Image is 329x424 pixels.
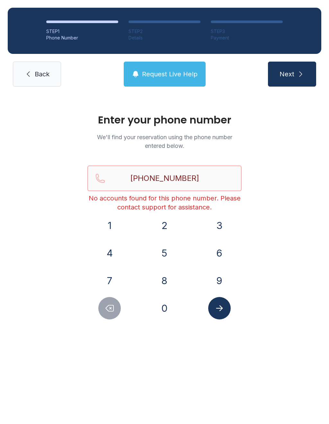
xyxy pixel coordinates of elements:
[129,35,200,41] div: Details
[87,194,242,212] div: No accounts found for this phone number. Please contact support for assistance.
[153,269,176,292] button: 8
[98,297,121,319] button: Delete number
[208,297,231,319] button: Submit lookup form
[46,28,118,35] div: STEP 1
[98,269,121,292] button: 7
[142,70,198,79] span: Request Live Help
[208,269,231,292] button: 9
[87,165,242,191] input: Reservation phone number
[153,242,176,264] button: 5
[208,242,231,264] button: 6
[46,35,118,41] div: Phone Number
[129,28,200,35] div: STEP 2
[98,242,121,264] button: 4
[98,214,121,237] button: 1
[87,115,242,125] h1: Enter your phone number
[153,214,176,237] button: 2
[280,70,294,79] span: Next
[211,28,283,35] div: STEP 3
[208,214,231,237] button: 3
[35,70,49,79] span: Back
[87,133,242,150] p: We'll find your reservation using the phone number entered below.
[211,35,283,41] div: Payment
[153,297,176,319] button: 0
